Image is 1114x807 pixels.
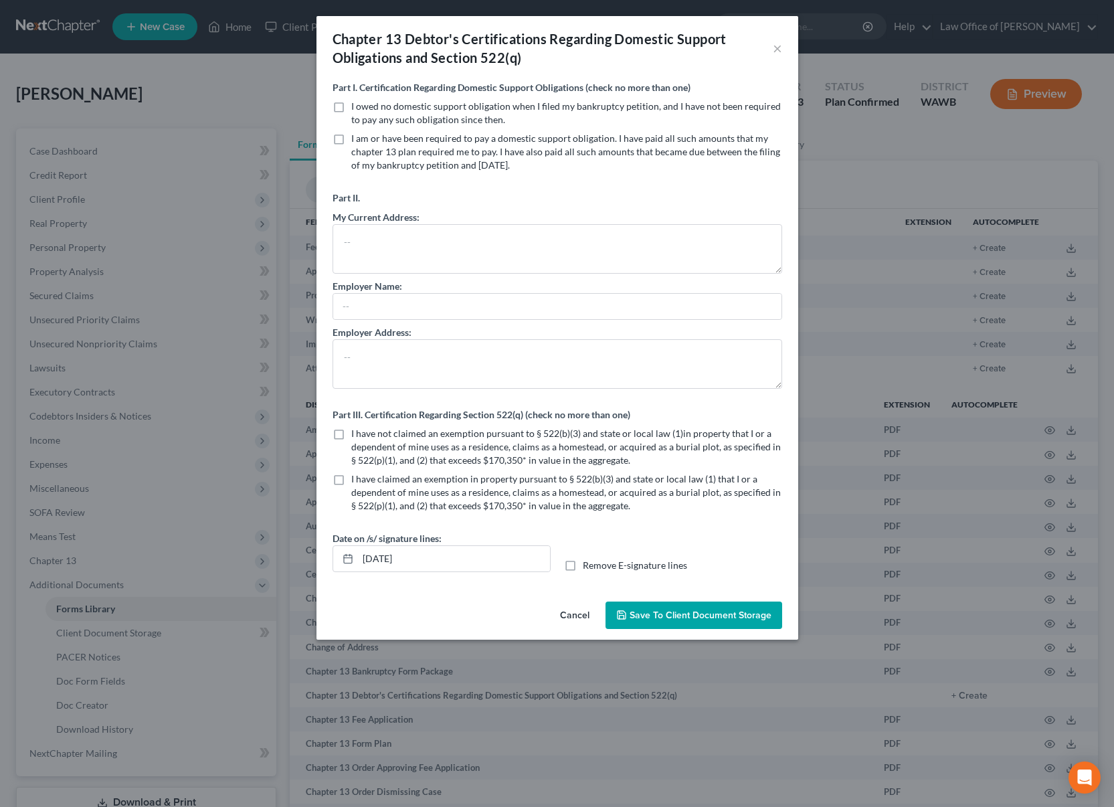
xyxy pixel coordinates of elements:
button: Cancel [549,603,600,630]
label: Employer Name: [333,279,402,293]
input: -- [333,294,781,319]
label: Employer Address: [333,325,411,339]
span: I have not claimed an exemption pursuant to § 522(b)(3) and state or local law (1)in property tha... [351,428,781,466]
button: Save to Client Document Storage [606,602,782,630]
input: MM/DD/YYYY [358,546,550,571]
label: Date on /s/ signature lines: [333,531,442,545]
span: Save to Client Document Storage [630,610,771,621]
label: Part III. Certification Regarding Section 522(q) (check no more than one) [333,408,630,422]
button: × [773,40,782,56]
span: I have claimed an exemption in property pursuant to § 522(b)(3) and state or local law (1) that I... [351,473,781,511]
label: Part II. [333,191,360,205]
span: I am or have been required to pay a domestic support obligation. I have paid all such amounts tha... [351,132,780,171]
label: Part I. Certification Regarding Domestic Support Obligations (check no more than one) [333,80,690,94]
div: Open Intercom Messenger [1069,761,1101,794]
div: Chapter 13 Debtor's Certifications Regarding Domestic Support Obligations and Section 522(q) [333,29,773,67]
span: I owed no domestic support obligation when I filed my bankruptcy petition, and I have not been re... [351,100,781,125]
label: My Current Address: [333,210,420,224]
span: Remove E-signature lines [583,559,687,571]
